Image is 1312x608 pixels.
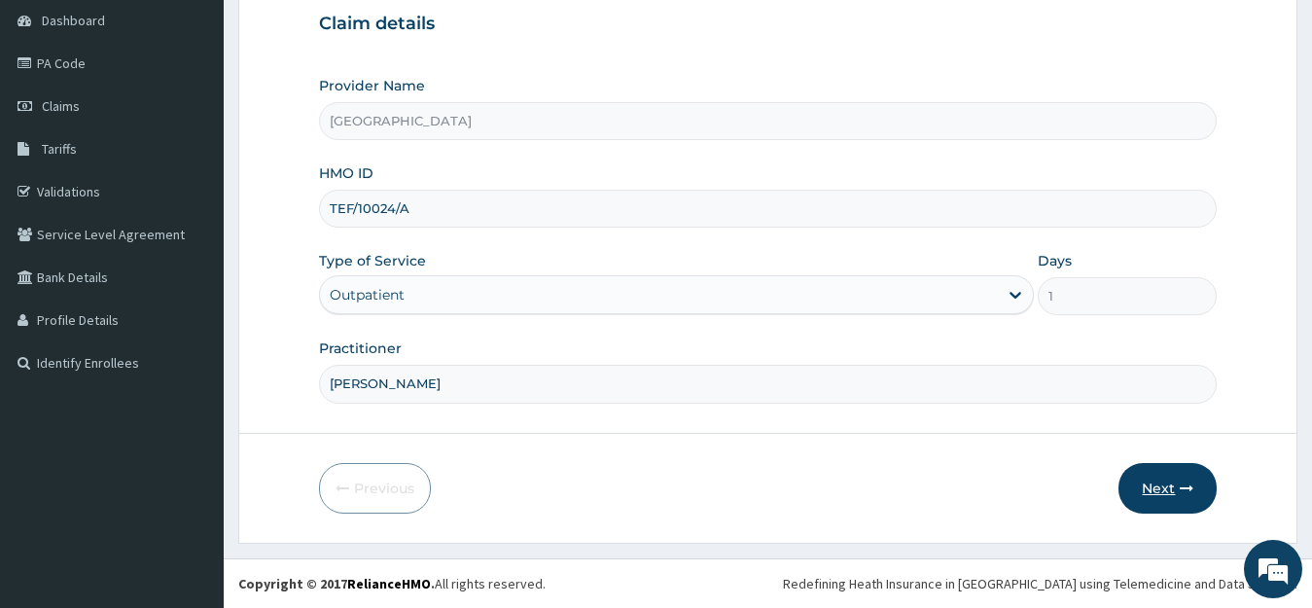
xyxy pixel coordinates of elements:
[10,403,371,471] textarea: Type your message and hit 'Enter'
[319,14,1218,35] h3: Claim details
[330,285,405,304] div: Outpatient
[319,463,431,514] button: Previous
[42,12,105,29] span: Dashboard
[42,140,77,158] span: Tariffs
[347,575,431,592] a: RelianceHMO
[113,181,268,377] span: We're online!
[1038,251,1072,270] label: Days
[319,76,425,95] label: Provider Name
[783,574,1297,593] div: Redefining Heath Insurance in [GEOGRAPHIC_DATA] using Telemedicine and Data Science!
[42,97,80,115] span: Claims
[101,109,327,134] div: Chat with us now
[238,575,435,592] strong: Copyright © 2017 .
[319,163,373,183] label: HMO ID
[36,97,79,146] img: d_794563401_company_1708531726252_794563401
[319,339,402,358] label: Practitioner
[319,365,1218,403] input: Enter Name
[319,190,1218,228] input: Enter HMO ID
[319,10,366,56] div: Minimize live chat window
[224,558,1312,608] footer: All rights reserved.
[1118,463,1217,514] button: Next
[319,251,426,270] label: Type of Service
